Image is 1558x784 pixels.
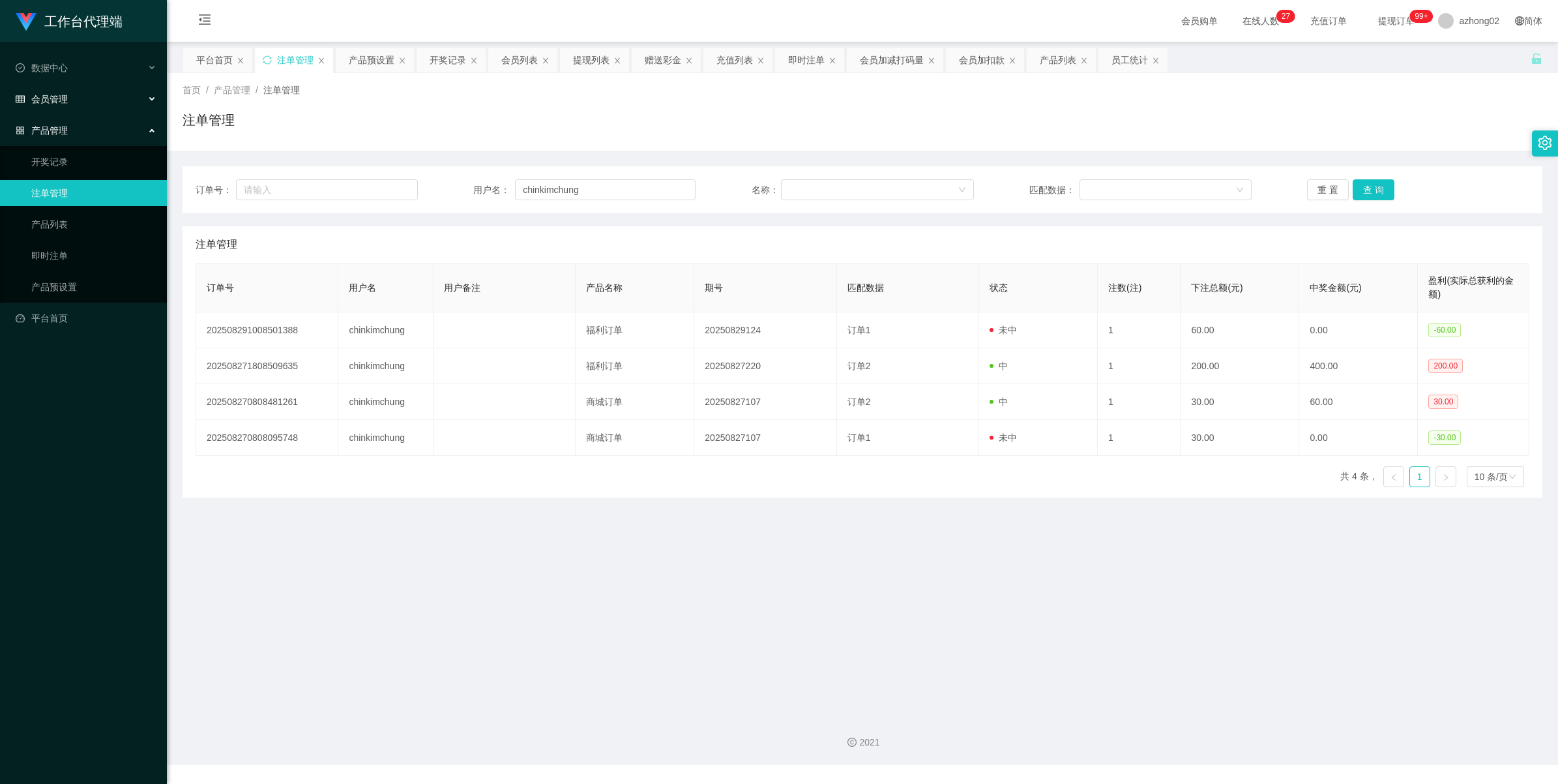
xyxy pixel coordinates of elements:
i: 图标: close [398,57,406,65]
td: 20250827220 [694,348,836,384]
i: 图标: close [928,57,935,65]
i: 图标: right [1442,474,1450,481]
td: 商城订单 [576,384,694,420]
a: 工作台代理端 [16,16,123,26]
a: 即时注单 [31,243,156,269]
a: 产品列表 [31,211,156,237]
span: 产品管理 [214,85,250,95]
a: 产品预设置 [31,274,156,300]
span: -30.00 [1428,430,1461,445]
img: logo.9652507e.png [16,13,37,31]
div: 注单管理 [277,48,314,72]
a: 开奖记录 [31,149,156,175]
td: 60.00 [1181,312,1299,348]
span: 未中 [990,325,1017,335]
sup: 1002 [1409,10,1433,23]
i: 图标: setting [1538,136,1552,150]
td: 30.00 [1181,384,1299,420]
input: 请输入 [236,179,418,200]
i: 图标: down [1236,186,1244,195]
div: 赠送彩金 [645,48,681,72]
i: 图标: close [1080,57,1088,65]
span: 中 [990,361,1008,371]
i: 图标: left [1390,474,1398,481]
span: 中 [990,397,1008,407]
span: 产品名称 [586,282,623,293]
td: 200.00 [1181,348,1299,384]
a: 图标: dashboard平台首页 [16,305,156,331]
i: 图标: close [237,57,244,65]
span: 用户名 [349,282,376,293]
span: 30.00 [1428,395,1458,409]
p: 7 [1286,10,1290,23]
div: 充值列表 [716,48,753,72]
td: 1 [1098,384,1181,420]
td: 202508291008501388 [196,312,338,348]
div: 即时注单 [788,48,825,72]
div: 产品预设置 [349,48,394,72]
span: 订单2 [847,361,871,371]
span: / [256,85,258,95]
i: 图标: down [1508,473,1516,482]
span: / [206,85,209,95]
button: 查 询 [1353,179,1394,200]
div: 提现列表 [573,48,610,72]
li: 1 [1409,466,1430,487]
td: 0.00 [1299,420,1418,456]
i: 图标: close [1008,57,1016,65]
span: 名称： [752,183,782,197]
span: 会员管理 [16,94,68,104]
span: 状态 [990,282,1008,293]
li: 共 4 条， [1340,466,1378,487]
i: 图标: close [685,57,693,65]
span: 匹配数据 [847,282,884,293]
div: 2021 [177,736,1548,749]
span: 200.00 [1428,359,1463,373]
i: 图标: close [1152,57,1160,65]
td: 30.00 [1181,420,1299,456]
div: 员工统计 [1111,48,1148,72]
div: 产品列表 [1040,48,1076,72]
td: 20250829124 [694,312,836,348]
span: 用户备注 [444,282,480,293]
div: 会员加减打码量 [860,48,924,72]
i: 图标: down [958,186,966,195]
i: 图标: table [16,95,25,104]
li: 上一页 [1383,466,1404,487]
td: 20250827107 [694,420,836,456]
span: 注数(注) [1108,282,1141,293]
span: 用户名： [473,183,515,197]
td: 400.00 [1299,348,1418,384]
li: 下一页 [1435,466,1456,487]
span: 未中 [990,432,1017,443]
span: 中奖金额(元) [1310,282,1361,293]
i: 图标: copyright [847,738,857,747]
i: 图标: sync [263,55,272,65]
td: chinkimchung [338,420,434,456]
span: 提现订单 [1372,16,1421,25]
span: 首页 [183,85,201,95]
h1: 工作台代理端 [44,1,123,42]
div: 开奖记录 [430,48,466,72]
span: -60.00 [1428,323,1461,337]
i: 图标: menu-fold [183,1,227,42]
td: 福利订单 [576,312,694,348]
span: 盈利(实际总获利的金额) [1428,275,1514,299]
td: chinkimchung [338,384,434,420]
span: 产品管理 [16,125,68,136]
i: 图标: close [613,57,621,65]
td: 福利订单 [576,348,694,384]
span: 充值订单 [1304,16,1353,25]
i: 图标: close [829,57,836,65]
span: 注单管理 [196,237,237,252]
span: 在线人数 [1236,16,1286,25]
p: 2 [1282,10,1286,23]
i: 图标: close [470,57,478,65]
td: 60.00 [1299,384,1418,420]
div: 会员列表 [501,48,538,72]
h1: 注单管理 [183,110,235,130]
td: chinkimchung [338,312,434,348]
div: 平台首页 [196,48,233,72]
span: 注单管理 [263,85,300,95]
span: 订单号 [207,282,234,293]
